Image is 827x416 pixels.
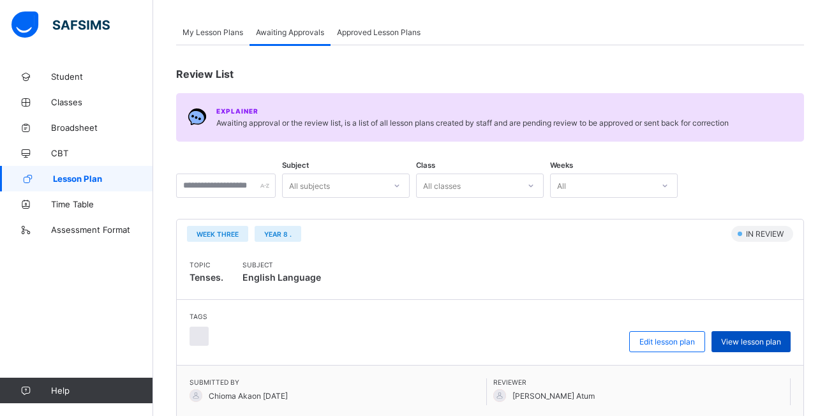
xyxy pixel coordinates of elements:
[51,225,153,235] span: Assessment Format
[639,337,695,346] span: Edit lesson plan
[256,27,324,37] span: Awaiting Approvals
[11,11,110,38] img: safsims
[289,174,330,198] div: All subjects
[493,378,790,386] span: Reviewer
[190,378,486,386] span: Submitted By
[264,230,292,238] span: Year 8 .
[550,161,573,170] span: Weeks
[51,123,153,133] span: Broadsheet
[190,313,215,320] span: Tags
[209,391,288,401] span: Chioma Aka on [DATE]
[183,27,243,37] span: My Lesson Plans
[176,68,234,80] span: Review List
[216,118,729,128] span: Awaiting approval or the review list, is a list of all lesson plans created by staff and are pend...
[190,261,223,269] span: Topic
[51,148,153,158] span: CBT
[512,391,595,401] span: [PERSON_NAME] Atum
[190,272,223,283] span: Tenses.
[197,230,239,238] span: WEEK THREE
[216,107,258,115] span: Explainer
[242,261,321,269] span: Subject
[51,71,153,82] span: Student
[51,97,153,107] span: Classes
[51,385,153,396] span: Help
[282,161,309,170] span: Subject
[188,107,207,126] img: Chat.054c5d80b312491b9f15f6fadeacdca6.svg
[53,174,153,184] span: Lesson Plan
[416,161,435,170] span: Class
[423,174,461,198] div: All classes
[557,174,566,198] div: All
[745,229,787,239] span: IN REVIEW
[242,269,321,286] span: English Language
[721,337,781,346] span: View lesson plan
[337,27,421,37] span: Approved Lesson Plans
[51,199,153,209] span: Time Table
